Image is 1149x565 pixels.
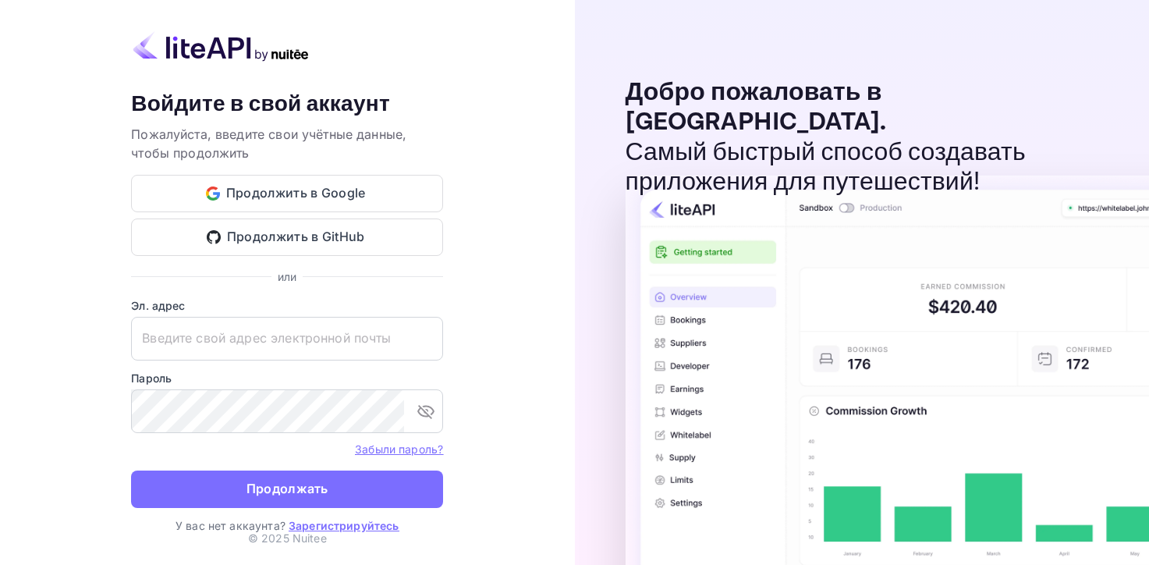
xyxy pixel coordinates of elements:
a: Забыли пароль? [355,441,443,457]
p: © 2025 Nuitee [248,530,327,546]
p: Пожалуйста, введите свои учётные данные, чтобы продолжить [131,125,443,162]
button: Продолжать [131,471,443,508]
img: liteapi [131,31,310,62]
button: переключить видимость пароля [410,396,442,427]
p: У вас нет аккаунта? [131,517,443,534]
label: Эл. адрес [131,297,443,314]
p: Самый быстрый способ создавать приложения для путешествий! [626,138,1055,198]
a: Зарегистрируйтесь [289,519,399,532]
button: Продолжить в Google [131,175,443,212]
button: Продолжить в GitHub [131,219,443,256]
p: Добро пожаловать в [GEOGRAPHIC_DATA]. [626,78,1055,138]
h4: Войдите в свой аккаунт [131,91,443,119]
label: Пароль [131,370,443,386]
a: Забыли пароль? [355,442,443,456]
input: Введите свой адрес электронной почты [131,317,443,361]
p: или [278,268,296,285]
